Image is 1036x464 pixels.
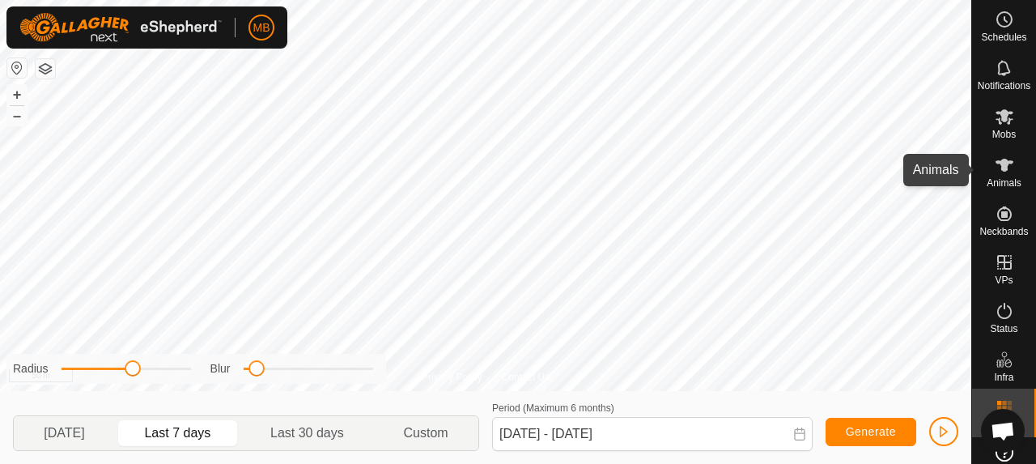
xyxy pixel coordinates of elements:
[990,324,1017,334] span: Status
[7,106,27,126] button: –
[210,360,231,377] label: Blur
[492,402,614,414] label: Period (Maximum 6 months)
[992,130,1016,139] span: Mobs
[36,59,55,79] button: Map Layers
[995,275,1013,285] span: VPs
[987,178,1021,188] span: Animals
[422,370,482,385] a: Privacy Policy
[7,58,27,78] button: Reset Map
[979,227,1028,236] span: Neckbands
[826,418,916,446] button: Generate
[13,360,49,377] label: Radius
[994,372,1013,382] span: Infra
[7,85,27,104] button: +
[502,370,550,385] a: Contact Us
[19,13,222,42] img: Gallagher Logo
[984,421,1024,431] span: Heatmap
[270,424,344,443] span: Last 30 days
[144,424,210,443] span: Last 7 days
[253,19,270,36] span: MB
[846,425,896,438] span: Generate
[981,409,1025,453] div: Open chat
[978,81,1030,91] span: Notifications
[44,424,84,443] span: [DATE]
[404,424,448,443] span: Custom
[981,32,1026,42] span: Schedules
